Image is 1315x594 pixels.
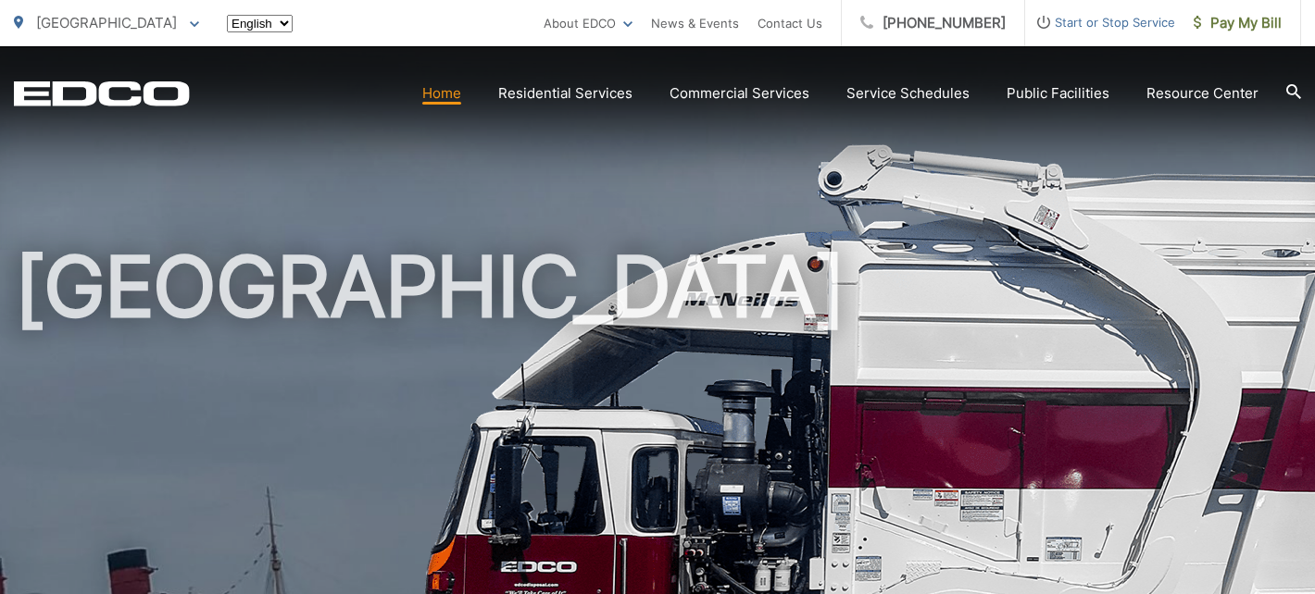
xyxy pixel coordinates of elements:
span: [GEOGRAPHIC_DATA] [36,14,177,31]
a: News & Events [651,12,739,34]
select: Select a language [227,15,293,32]
a: Service Schedules [846,82,970,105]
a: Resource Center [1146,82,1259,105]
a: Contact Us [758,12,822,34]
a: Residential Services [498,82,632,105]
a: About EDCO [544,12,632,34]
span: Pay My Bill [1194,12,1282,34]
a: Public Facilities [1007,82,1109,105]
a: Home [422,82,461,105]
a: Commercial Services [670,82,809,105]
a: EDCD logo. Return to the homepage. [14,80,190,106]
